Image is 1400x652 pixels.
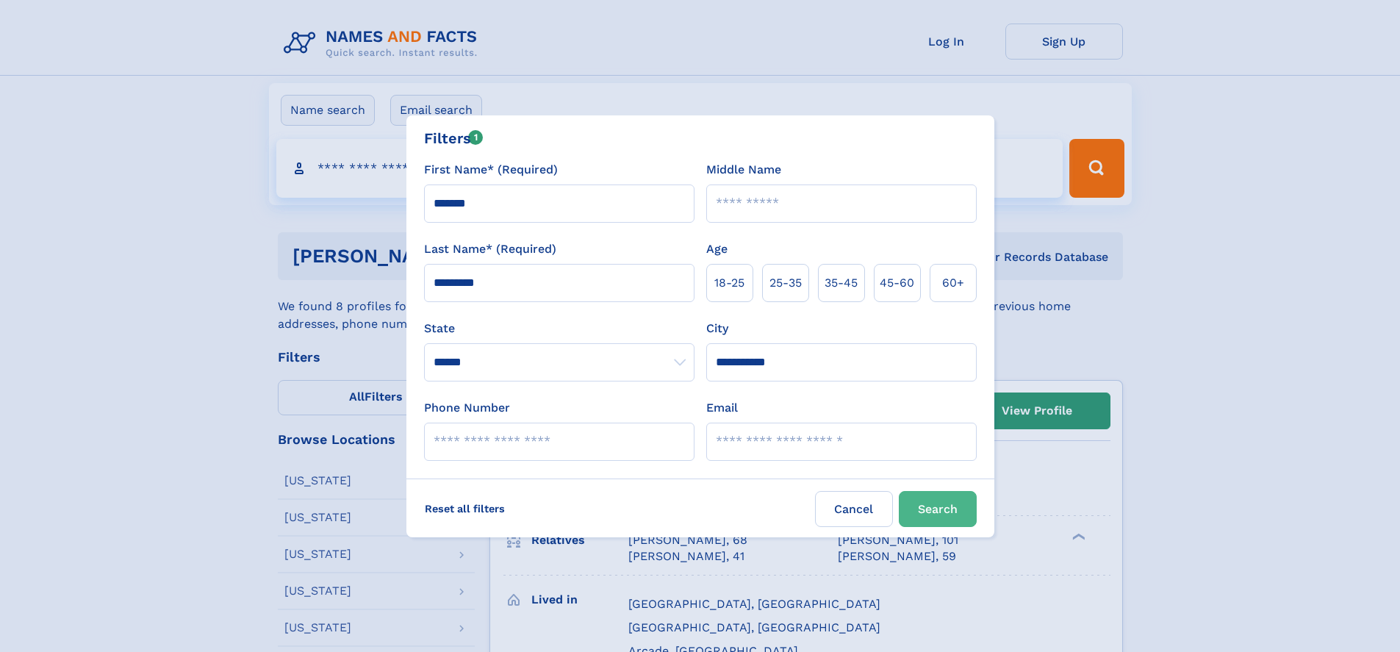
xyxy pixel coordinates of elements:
label: Reset all filters [415,491,514,526]
span: 45‑60 [880,274,914,292]
label: First Name* (Required) [424,161,558,179]
label: Last Name* (Required) [424,240,556,258]
label: State [424,320,694,337]
div: Filters [424,127,484,149]
label: Email [706,399,738,417]
label: Middle Name [706,161,781,179]
span: 60+ [942,274,964,292]
button: Search [899,491,977,527]
label: City [706,320,728,337]
label: Cancel [815,491,893,527]
span: 35‑45 [825,274,858,292]
span: 25‑35 [769,274,802,292]
span: 18‑25 [714,274,744,292]
label: Age [706,240,728,258]
label: Phone Number [424,399,510,417]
